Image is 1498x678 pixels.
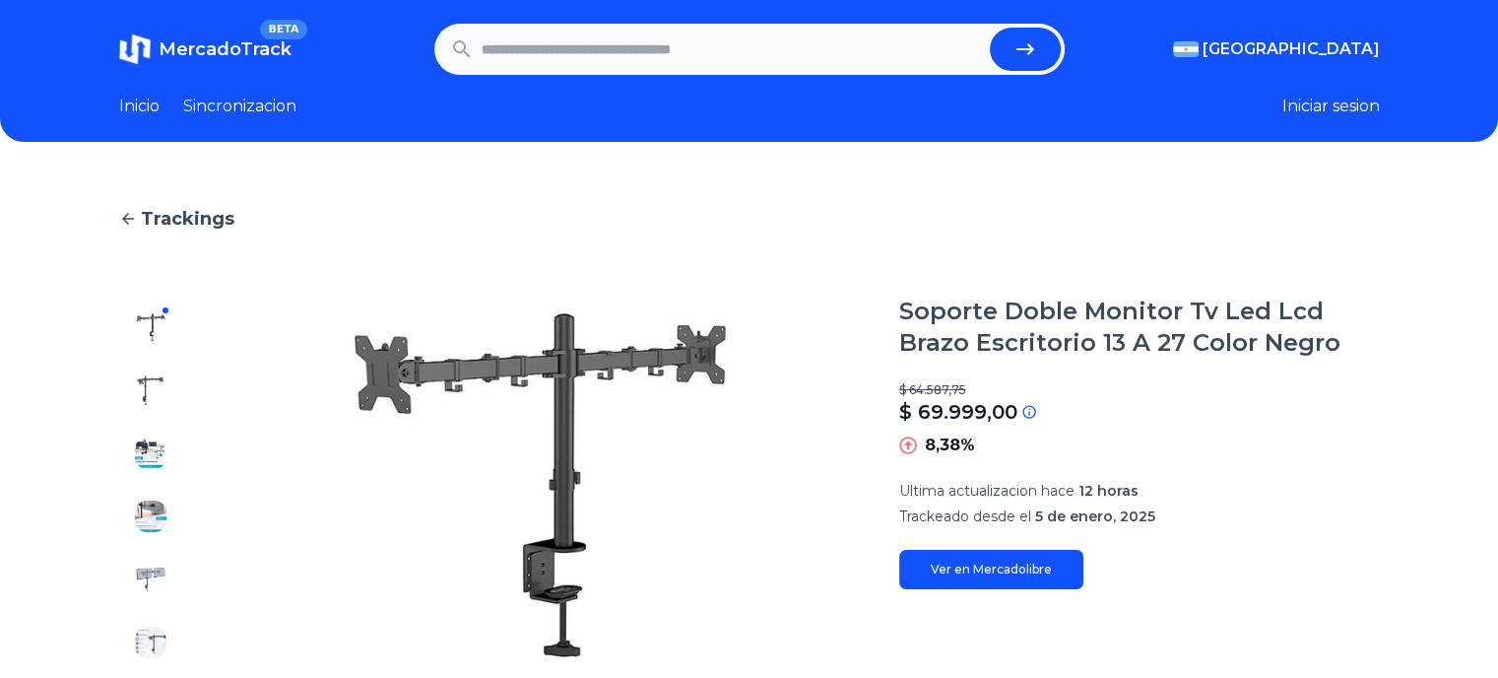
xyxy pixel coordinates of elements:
[1078,482,1139,500] span: 12 horas
[1203,37,1380,61] span: [GEOGRAPHIC_DATA]
[899,508,1031,525] span: Trackeado desde el
[159,38,292,60] span: MercadoTrack
[899,482,1075,500] span: Ultima actualizacion hace
[135,564,166,595] img: Soporte Doble Monitor Tv Led Lcd Brazo Escritorio 13 A 27 Color Negro
[119,95,160,118] a: Inicio
[899,296,1380,359] h1: Soporte Doble Monitor Tv Led Lcd Brazo Escritorio 13 A 27 Color Negro
[899,398,1017,426] p: $ 69.999,00
[899,382,1380,398] p: $ 64.587,75
[183,95,296,118] a: Sincronizacion
[135,374,166,406] img: Soporte Doble Monitor Tv Led Lcd Brazo Escritorio 13 A 27 Color Negro
[141,205,234,233] span: Trackings
[119,34,151,65] img: MercadoTrack
[899,550,1083,589] a: Ver en Mercadolibre
[135,627,166,658] img: Soporte Doble Monitor Tv Led Lcd Brazo Escritorio 13 A 27 Color Negro
[222,296,860,674] img: Soporte Doble Monitor Tv Led Lcd Brazo Escritorio 13 A 27 Color Negro
[1173,37,1380,61] button: [GEOGRAPHIC_DATA]
[1282,95,1380,118] button: Iniciar sesion
[260,20,306,39] span: BETA
[135,438,166,469] img: Soporte Doble Monitor Tv Led Lcd Brazo Escritorio 13 A 27 Color Negro
[1173,41,1199,57] img: Argentina
[119,205,1380,233] a: Trackings
[119,34,292,65] a: MercadoTrackBETA
[925,434,975,457] p: 8,38%
[135,501,166,532] img: Soporte Doble Monitor Tv Led Lcd Brazo Escritorio 13 A 27 Color Negro
[135,311,166,343] img: Soporte Doble Monitor Tv Led Lcd Brazo Escritorio 13 A 27 Color Negro
[1035,508,1155,525] span: 5 de enero, 2025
